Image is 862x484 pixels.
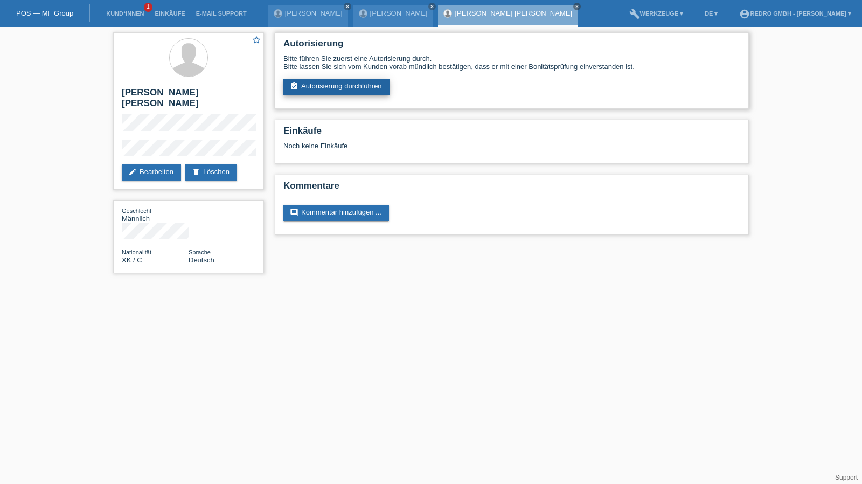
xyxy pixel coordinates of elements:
[455,9,572,17] a: [PERSON_NAME] [PERSON_NAME]
[428,3,436,10] a: close
[699,10,723,17] a: DE ▾
[192,168,200,176] i: delete
[252,35,261,46] a: star_border
[283,181,740,197] h2: Kommentare
[122,164,181,181] a: editBearbeiten
[189,249,211,255] span: Sprache
[122,87,255,114] h2: [PERSON_NAME] [PERSON_NAME]
[290,82,298,91] i: assignment_turned_in
[189,256,214,264] span: Deutsch
[624,10,689,17] a: buildWerkzeuge ▾
[573,3,581,10] a: close
[835,474,858,481] a: Support
[283,38,740,54] h2: Autorisierung
[283,126,740,142] h2: Einkäufe
[344,3,351,10] a: close
[16,9,73,17] a: POS — MF Group
[185,164,237,181] a: deleteLöschen
[122,256,142,264] span: Kosovo / C / 01.01.2010
[128,168,137,176] i: edit
[149,10,190,17] a: Einkäufe
[370,9,428,17] a: [PERSON_NAME]
[290,208,298,217] i: comment
[252,35,261,45] i: star_border
[283,205,389,221] a: commentKommentar hinzufügen ...
[144,3,152,12] span: 1
[101,10,149,17] a: Kund*innen
[429,4,435,9] i: close
[191,10,252,17] a: E-Mail Support
[574,4,580,9] i: close
[283,79,390,95] a: assignment_turned_inAutorisierung durchführen
[122,249,151,255] span: Nationalität
[283,54,740,71] div: Bitte führen Sie zuerst eine Autorisierung durch. Bitte lassen Sie sich vom Kunden vorab mündlich...
[629,9,640,19] i: build
[122,206,189,223] div: Männlich
[739,9,750,19] i: account_circle
[283,142,740,158] div: Noch keine Einkäufe
[285,9,343,17] a: [PERSON_NAME]
[345,4,350,9] i: close
[122,208,151,214] span: Geschlecht
[734,10,857,17] a: account_circleRedro GmbH - [PERSON_NAME] ▾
